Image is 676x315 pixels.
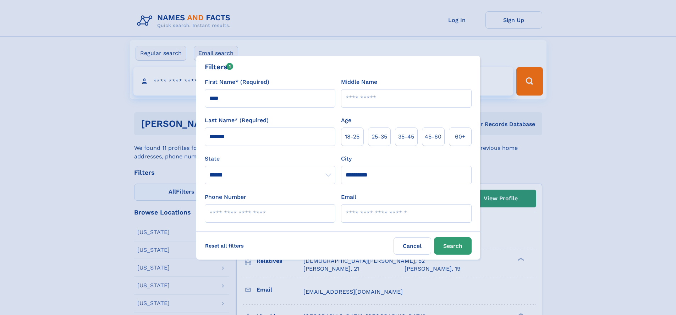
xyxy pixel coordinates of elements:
[205,154,335,163] label: State
[341,78,377,86] label: Middle Name
[205,193,246,201] label: Phone Number
[434,237,472,255] button: Search
[345,132,359,141] span: 18‑25
[455,132,466,141] span: 60+
[425,132,441,141] span: 45‑60
[200,237,248,254] label: Reset all filters
[372,132,387,141] span: 25‑35
[205,116,269,125] label: Last Name* (Required)
[341,193,356,201] label: Email
[398,132,414,141] span: 35‑45
[394,237,431,255] label: Cancel
[341,154,352,163] label: City
[205,78,269,86] label: First Name* (Required)
[341,116,351,125] label: Age
[205,61,233,72] div: Filters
